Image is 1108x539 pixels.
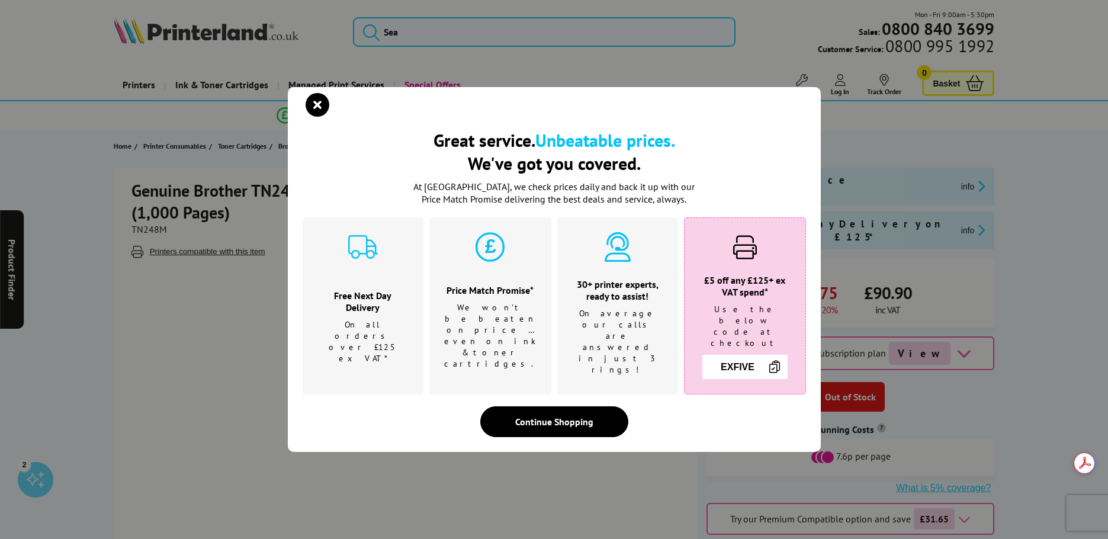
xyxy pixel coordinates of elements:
h2: Great service. We've got you covered. [303,129,806,175]
p: We won't be beaten on price …even on ink & toner cartridges. [444,302,537,370]
p: On all orders over £125 ex VAT* [317,319,409,364]
img: price-promise-cyan.svg [476,232,505,262]
h3: Free Next Day Delivery [317,290,409,313]
img: Copy Icon [767,360,782,374]
h3: £5 off any £125+ ex VAT spend* [699,274,791,298]
img: expert-cyan.svg [603,232,632,262]
p: Use the below code at checkout [699,304,791,349]
div: Continue Shopping [480,406,628,437]
p: On average our calls are answered in just 3 rings! [572,308,663,376]
button: close modal [309,96,326,114]
img: delivery-cyan.svg [348,232,378,262]
h3: 30+ printer experts, ready to assist! [572,278,663,302]
b: Unbeatable prices. [535,129,675,152]
h3: Price Match Promise* [444,284,537,296]
p: At [GEOGRAPHIC_DATA], we check prices daily and back it up with our Price Match Promise deliverin... [406,181,702,206]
